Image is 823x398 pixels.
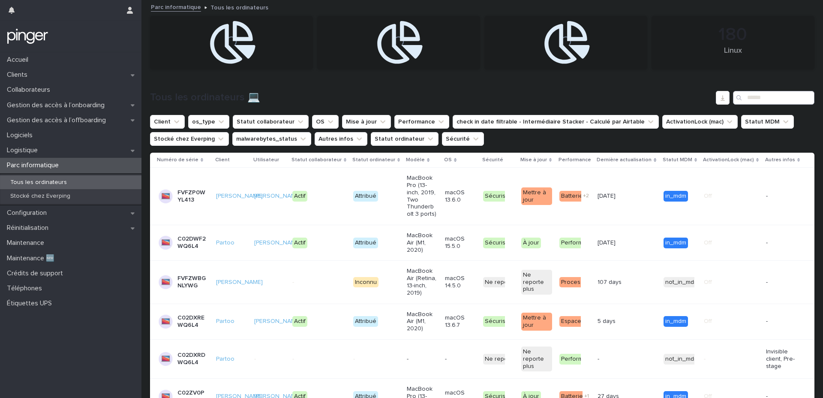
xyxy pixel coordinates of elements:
[216,356,234,363] a: Partoo
[703,155,754,165] p: ActivationLock (mac)
[215,155,230,165] p: Client
[766,348,796,370] p: Invisible client, Pre-stage
[232,132,311,146] button: malwarebytes_status
[664,191,688,202] div: in_mdm
[3,209,54,217] p: Configuration
[483,277,530,288] div: Ne reporte plus
[312,115,339,129] button: OS
[150,261,814,304] tr: FVFZWBGNLYWG[PERSON_NAME] --InconnuMacBook Air (Retina, 13-inch, 2019)macOS 14.5.0Ne reporte plus...
[664,277,700,288] div: not_in_mdm
[521,313,552,331] div: Mettre à jour
[315,132,367,146] button: Autres infos
[406,155,425,165] p: Modèle
[292,316,307,327] div: Actif
[407,175,437,218] p: MacBook Pro (13-inch, 2019, Two Thunderbolt 3 ports)
[150,91,712,104] h1: Tous les ordinateurs 💻
[3,224,55,232] p: Réinitialisation
[254,239,301,247] a: [PERSON_NAME]
[445,356,475,363] p: -
[292,279,323,286] p: -
[741,115,794,129] button: Statut MDM
[521,347,552,371] div: Ne reporte plus
[664,316,688,327] div: in_mdm
[3,299,59,308] p: Étiquettes UPS
[3,56,35,64] p: Accueil
[766,279,796,286] p: -
[3,254,61,262] p: Maintenance 🆕
[150,304,814,339] tr: C02DXREWQ6L4Partoo [PERSON_NAME] ActifAttribuéMacBook Air (M1, 2020)macOS 13.6.7SécuriséMettre à ...
[733,91,814,105] div: Search
[766,193,796,200] p: -
[353,238,378,248] div: Attribué
[521,238,541,248] div: À jour
[352,155,395,165] p: Statut ordinateur
[521,187,552,205] div: Mettre à jour
[407,268,437,296] p: MacBook Air (Retina, 13-inch, 2019)
[292,191,307,202] div: Actif
[3,146,45,154] p: Logistique
[598,316,617,325] p: 5 days
[3,179,74,186] p: Tous les ordinateurs
[177,189,208,204] p: FVFZP0WYL413
[177,352,208,366] p: C02DXRDWQ6L4
[150,115,185,129] button: Client
[704,279,734,286] p: Off
[483,354,530,365] div: Ne reporte plus
[598,354,601,363] p: -
[3,284,49,292] p: Téléphones
[3,269,70,277] p: Crédits de support
[407,232,437,253] p: MacBook Air (M1, 2020)
[150,339,814,378] tr: C02DXRDWQ6L4Partoo -----Ne reporte plusNe reporte plusPerformant-- not_in_mdm-Invisible client, P...
[666,46,800,64] div: Linux
[292,356,323,363] p: -
[216,239,234,247] a: Partoo
[483,316,511,327] div: Sécurisé
[353,316,378,327] div: Attribué
[3,161,66,169] p: Parc informatique
[704,318,734,325] p: Off
[3,131,39,139] p: Logiciels
[150,132,229,146] button: Stocké chez Everping
[371,132,439,146] button: Statut ordinateur
[177,235,208,250] p: C02DWF2WQ6L4
[598,277,623,286] p: 107 days
[598,238,617,247] p: [DATE]
[662,115,738,129] button: ActivationLock (mac)
[216,318,234,325] a: Partoo
[7,28,48,45] img: mTgBEunGTSyRkCgitkcU
[559,191,585,202] div: Batterie
[253,155,279,165] p: Utilisateur
[445,275,475,289] p: macOS 14.5.0
[394,115,449,129] button: Performance
[559,354,593,365] div: Performant
[559,238,593,248] div: Performant
[353,191,378,202] div: Attribué
[3,239,51,247] p: Maintenance
[704,356,734,363] p: -
[559,277,595,288] div: Processeur
[559,155,591,165] p: Performance
[254,193,301,200] a: [PERSON_NAME]
[482,155,503,165] p: Sécurité
[597,155,652,165] p: Dernière actualisation
[292,238,307,248] div: Actif
[559,316,603,327] div: Espace disque
[445,314,475,329] p: macOS 13.6.7
[442,132,484,146] button: Sécurité
[483,238,511,248] div: Sécurisé
[664,238,688,248] div: in_mdm
[445,189,475,204] p: macOS 13.6.0
[704,193,734,200] p: Off
[254,318,301,325] a: [PERSON_NAME]
[216,193,263,200] a: [PERSON_NAME]
[353,277,378,288] div: Inconnu
[445,235,475,250] p: macOS 15.5.0
[177,314,208,329] p: C02DXREWQ6L4
[3,101,111,109] p: Gestion des accès à l’onboarding
[150,225,814,260] tr: C02DWF2WQ6L4Partoo [PERSON_NAME] ActifAttribuéMacBook Air (M1, 2020)macOS 15.5.0SécuriséÀ jourPer...
[3,116,113,124] p: Gestion des accès à l’offboarding
[151,2,201,12] a: Parc informatique
[342,115,391,129] button: Mise à jour
[188,115,229,129] button: os_type
[291,155,342,165] p: Statut collaborateur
